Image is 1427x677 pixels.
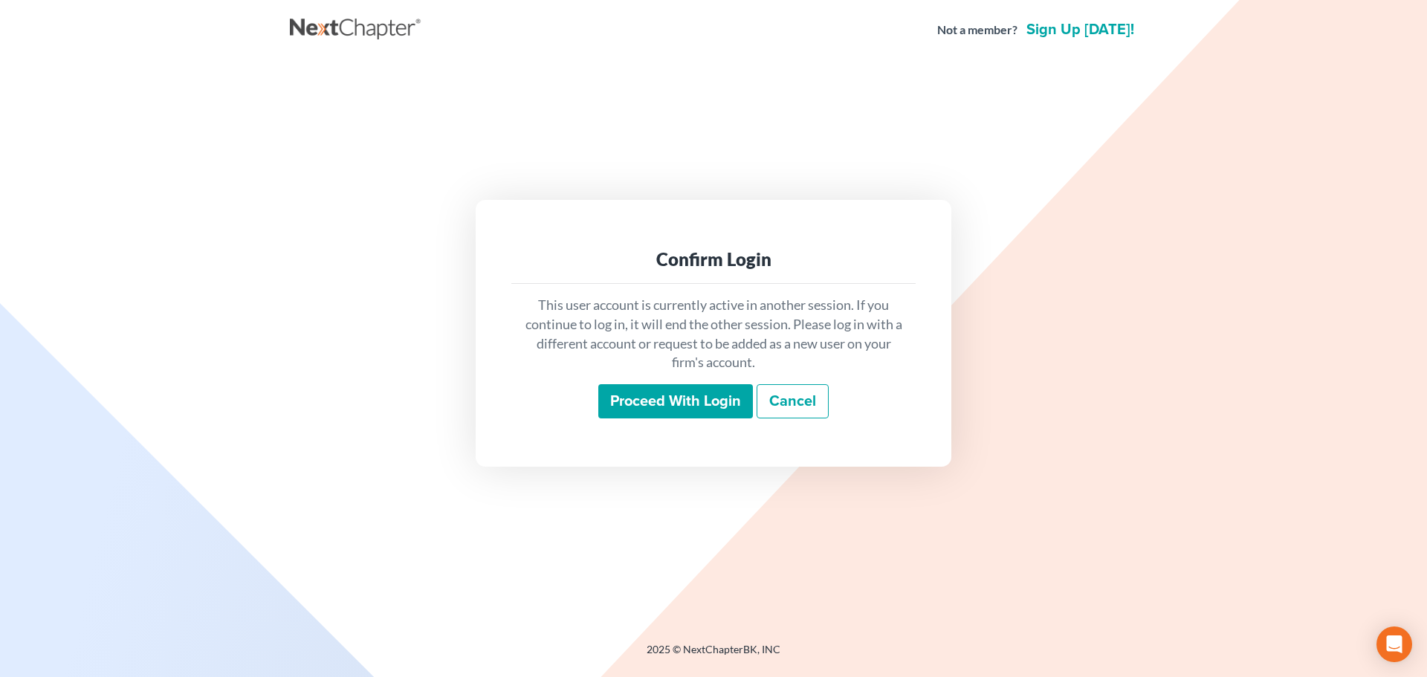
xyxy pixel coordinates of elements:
[598,384,753,418] input: Proceed with login
[523,247,904,271] div: Confirm Login
[290,642,1137,669] div: 2025 © NextChapterBK, INC
[1023,22,1137,37] a: Sign up [DATE]!
[757,384,829,418] a: Cancel
[523,296,904,372] p: This user account is currently active in another session. If you continue to log in, it will end ...
[1376,626,1412,662] div: Open Intercom Messenger
[937,22,1017,39] strong: Not a member?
